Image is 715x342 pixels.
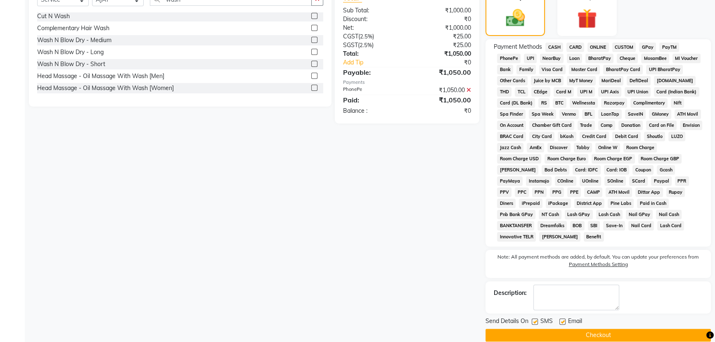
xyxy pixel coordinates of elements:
span: CASH [545,43,563,52]
span: THD [497,87,511,97]
span: Jazz Cash [497,143,523,152]
span: Donation [618,121,643,130]
label: Note: All payment methods are added, by default. You can update your preferences from [494,253,703,271]
span: Trade [578,121,595,130]
div: Payments [343,79,471,86]
span: TCL [515,87,528,97]
span: Dreamfolks [537,221,567,230]
div: Cut N Wash [37,12,70,21]
span: PPE [567,188,581,197]
span: Card: IOB [604,165,630,175]
span: Nift [671,98,684,108]
span: Card on File [646,121,677,130]
div: Net: [337,24,407,32]
span: NT Cash [539,210,561,219]
span: Wellnessta [570,98,598,108]
span: Bank [497,65,513,74]
span: NearBuy [540,54,563,63]
span: Tabby [574,143,592,152]
span: PPC [515,188,529,197]
span: SaveIN [625,109,646,119]
span: SOnline [604,176,626,186]
span: [DOMAIN_NAME] [654,76,696,85]
span: [PERSON_NAME] [539,232,580,242]
span: Card: IDFC [573,165,601,175]
span: MosamBee [641,54,669,63]
div: Head Massage - Oil Massage With Wash [Women] [37,84,174,93]
span: Juice by MCB [531,76,563,85]
span: PhonePe [497,54,521,63]
div: Wash N Blow Dry - Long [37,48,104,57]
div: ₹1,000.00 [407,24,477,32]
span: RS [538,98,549,108]
div: Discount: [337,15,407,24]
span: Lash GPay [565,210,593,219]
span: PPG [550,188,564,197]
span: PPN [532,188,547,197]
div: Wash N Blow Dry - Medium [37,36,111,45]
span: GMoney [649,109,671,119]
span: Diners [497,199,516,208]
span: Razorpay [601,98,627,108]
span: UOnline [580,176,601,186]
span: PayTM [659,43,679,52]
span: Dittor App [635,188,663,197]
div: Complementary Hair Wash [37,24,109,33]
span: MI Voucher [672,54,701,63]
span: 2.5% [360,42,372,48]
span: Coupon [632,165,653,175]
span: SBI [588,221,600,230]
span: Room Charge [623,143,657,152]
span: MariDeal [599,76,624,85]
span: Spa Week [529,109,556,119]
span: ATH Movil [675,109,701,119]
div: ₹0 [407,15,477,24]
span: SMS [540,317,553,327]
div: Total: [337,50,407,58]
span: BTC [553,98,566,108]
a: Add Tip [337,58,419,67]
label: Payment Methods Setting [569,261,628,268]
span: Send Details On [485,317,528,327]
span: BharatPay [585,54,613,63]
span: Venmo [559,109,579,119]
span: Nail Cash [656,210,682,219]
span: Nail Card [628,221,654,230]
span: Chamber Gift Card [529,121,574,130]
div: Description: [494,289,527,297]
span: PPV [497,188,511,197]
span: BANKTANSFER [497,221,534,230]
span: Comp [598,121,616,130]
span: UPI [524,54,537,63]
span: AmEx [527,143,544,152]
span: City Card [529,132,554,141]
span: Online W [595,143,620,152]
span: UPI Axis [598,87,621,97]
span: Lash Card [657,221,684,230]
span: iPackage [546,199,571,208]
div: ₹25.00 [407,41,477,50]
span: Room Charge Euro [545,154,588,164]
div: ₹1,050.00 [407,86,477,95]
span: Complimentary [630,98,668,108]
span: Benefit [584,232,604,242]
span: Card (DL Bank) [497,98,535,108]
div: ₹1,050.00 [407,50,477,58]
span: ONLINE [587,43,609,52]
span: CEdge [531,87,550,97]
span: UPI M [577,87,595,97]
div: ₹1,050.00 [407,67,477,77]
span: GPay [639,43,656,52]
span: Room Charge USD [497,154,541,164]
span: Paypal [651,176,672,186]
span: CARD [566,43,584,52]
span: Card (Indian Bank) [654,87,699,97]
span: Credit Card [580,132,609,141]
span: Gcash [657,165,675,175]
span: bKash [558,132,576,141]
span: Instamojo [526,176,552,186]
span: LUZO [668,132,685,141]
span: PPR [675,176,689,186]
span: On Account [497,121,526,130]
span: Discover [547,143,571,152]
